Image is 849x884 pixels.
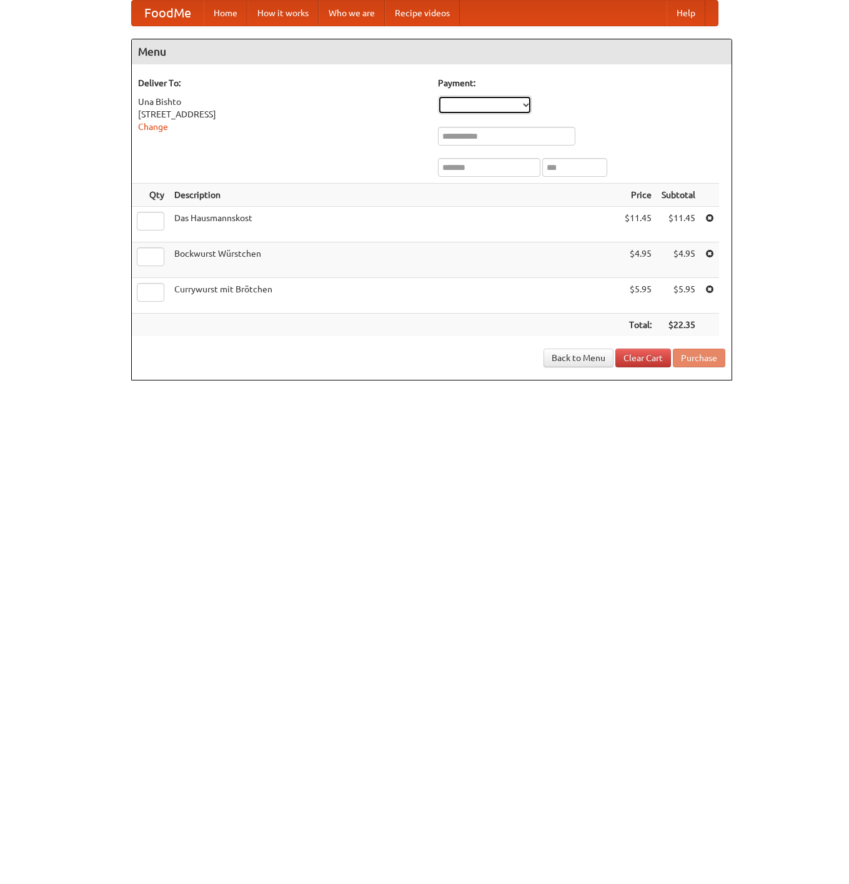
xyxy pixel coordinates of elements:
div: Una Bishto [138,96,425,108]
a: Help [667,1,705,26]
th: Subtotal [657,184,700,207]
th: Total: [620,314,657,337]
td: $5.95 [657,278,700,314]
h5: Deliver To: [138,77,425,89]
th: $22.35 [657,314,700,337]
td: Das Hausmannskost [169,207,620,242]
a: How it works [247,1,319,26]
a: Recipe videos [385,1,460,26]
button: Purchase [673,349,725,367]
td: $4.95 [620,242,657,278]
th: Description [169,184,620,207]
td: $5.95 [620,278,657,314]
div: [STREET_ADDRESS] [138,108,425,121]
a: Home [204,1,247,26]
a: Who we are [319,1,385,26]
td: $11.45 [620,207,657,242]
a: Back to Menu [544,349,613,367]
a: Clear Cart [615,349,671,367]
h4: Menu [132,39,732,64]
a: FoodMe [132,1,204,26]
a: Change [138,122,168,132]
th: Qty [132,184,169,207]
td: Currywurst mit Brötchen [169,278,620,314]
td: Bockwurst Würstchen [169,242,620,278]
td: $4.95 [657,242,700,278]
h5: Payment: [438,77,725,89]
th: Price [620,184,657,207]
td: $11.45 [657,207,700,242]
